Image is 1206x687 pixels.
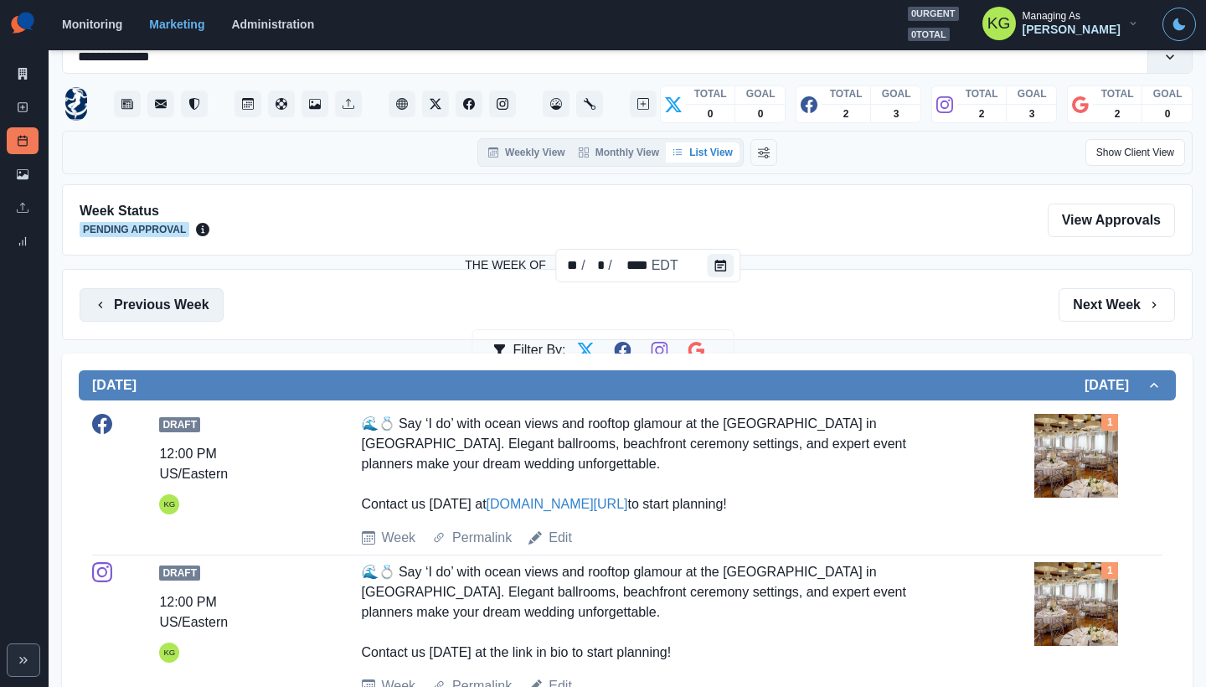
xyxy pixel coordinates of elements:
[79,370,1176,400] button: [DATE][DATE]
[382,528,416,548] a: Week
[362,414,961,514] div: 🌊💍 Say ‘I do’ with ocean views and rooftop glamour at the [GEOGRAPHIC_DATA] in [GEOGRAPHIC_DATA]....
[1029,106,1035,121] p: 3
[301,90,328,117] button: Media Library
[650,256,680,276] div: The Week Of
[181,90,208,117] button: Reviews
[746,86,776,101] p: GOAL
[882,86,911,101] p: GOAL
[7,194,39,221] a: Uploads
[159,566,200,581] span: Draft
[492,333,565,367] div: Filter By:
[1101,414,1118,431] div: Total Media Attached
[362,562,961,663] div: 🌊💍 Say ‘I do’ with ocean views and rooftop glamour at the [GEOGRAPHIC_DATA] in [GEOGRAPHIC_DATA]....
[908,7,959,21] span: 0 urgent
[708,254,734,277] button: The Week Of
[908,28,950,42] span: 0 total
[680,333,714,367] button: Filter by Google
[452,528,512,548] a: Permalink
[543,90,569,117] button: Dashboard
[694,86,727,101] p: TOTAL
[987,3,1011,44] div: Katrina Gallardo
[422,90,449,117] button: Twitter
[456,90,482,117] button: Facebook
[572,142,666,163] button: Monthly View
[556,249,741,282] div: The Week Of
[1101,86,1134,101] p: TOTAL
[708,106,714,121] p: 0
[114,90,141,117] button: Stream
[482,142,572,163] button: Weekly View
[1034,414,1118,498] img: yrserxaoqigeutlvfcgs
[7,60,39,87] a: Marketing Summary
[1023,23,1121,37] div: [PERSON_NAME]
[560,256,580,276] div: The Week Of
[7,643,40,677] button: Expand
[758,106,764,121] p: 0
[62,18,122,31] a: Monitoring
[549,528,572,548] a: Edit
[487,497,628,511] a: [DOMAIN_NAME][URL]
[843,106,849,121] p: 2
[7,161,39,188] a: Media Library
[80,288,224,322] button: Previous Week
[159,444,287,484] div: 12:00 PM US/Eastern
[1059,288,1175,322] button: Next Week
[606,256,613,276] div: /
[159,592,287,633] div: 12:00 PM US/Eastern
[7,127,39,154] a: Post Schedule
[580,256,586,276] div: /
[389,90,415,117] button: Client Website
[1048,204,1175,237] a: View Approvals
[1165,106,1171,121] p: 0
[1085,139,1185,166] button: Show Client View
[966,86,998,101] p: TOTAL
[1034,562,1118,646] img: yrserxaoqigeutlvfcgs
[1153,86,1183,101] p: GOAL
[489,90,516,117] button: Instagram
[750,139,777,166] button: Change View Order
[7,228,39,255] a: Review Summary
[576,90,603,117] button: Administration
[149,18,204,31] a: Marketing
[65,87,87,121] img: 284157519576
[614,256,650,276] div: The Week Of
[163,494,175,514] div: Katrina Gallardo
[147,90,174,117] button: Messages
[92,377,137,393] h2: [DATE]
[969,7,1152,40] button: Managing As[PERSON_NAME]
[1162,8,1196,41] button: Toggle Mode
[234,90,261,117] button: Post Schedule
[979,106,985,121] p: 2
[1101,562,1118,579] div: Total Media Attached
[268,90,295,117] button: Content Pool
[335,90,362,117] button: Uploads
[643,333,677,367] button: Filter by Instagram
[231,18,314,31] a: Administration
[630,90,657,117] button: Create New Post
[1085,377,1146,393] h2: [DATE]
[894,106,899,121] p: 3
[80,203,209,219] h2: Week Status
[666,142,740,163] button: List View
[587,256,607,276] div: The Week Of
[1018,86,1047,101] p: GOAL
[1023,10,1080,22] div: Managing As
[465,256,545,274] label: The Week Of
[159,417,200,432] span: Draft
[560,256,680,276] div: Date
[830,86,863,101] p: TOTAL
[569,333,603,367] button: Filter by Twitter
